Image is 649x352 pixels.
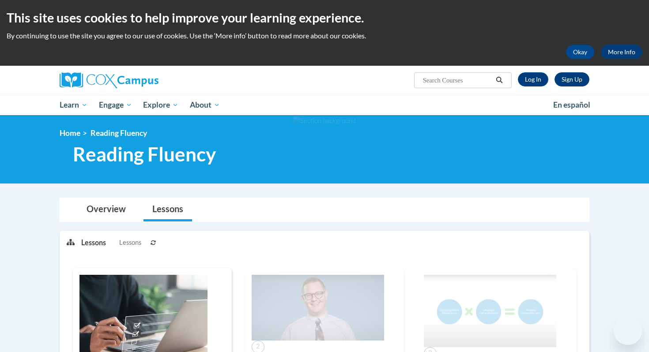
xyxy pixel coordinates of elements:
a: Engage [93,95,138,115]
a: Lessons [143,198,192,221]
a: Cox Campus [60,72,227,88]
span: En español [553,100,590,109]
span: Explore [143,100,178,110]
button: Search [493,75,506,86]
a: Overview [78,198,135,221]
span: About [190,100,220,110]
a: Register [555,72,589,86]
iframe: Button to launch messaging window [614,317,642,345]
h2: This site uses cookies to help improve your learning experience. [7,9,642,26]
a: Learn [54,95,93,115]
p: Lessons [81,238,106,247]
input: Search Courses [422,75,493,86]
img: Cox Campus [60,72,158,88]
img: Section background [293,116,356,126]
span: Learn [60,100,87,110]
div: Main menu [46,95,603,115]
a: En español [547,96,596,114]
span: Lessons [119,238,141,247]
span: Reading Fluency [73,142,216,166]
a: Explore [137,95,184,115]
a: Log In [518,72,548,86]
a: About [184,95,226,115]
button: Okay [566,45,594,59]
span: Reading Fluency [91,128,147,138]
img: Course Image [424,275,556,347]
p: By continuing to use the site you agree to our use of cookies. Use the ‘More info’ button to read... [7,31,642,41]
a: Home [60,128,80,138]
a: More Info [601,45,642,59]
img: Course Image [252,275,384,341]
span: Engage [99,100,132,110]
